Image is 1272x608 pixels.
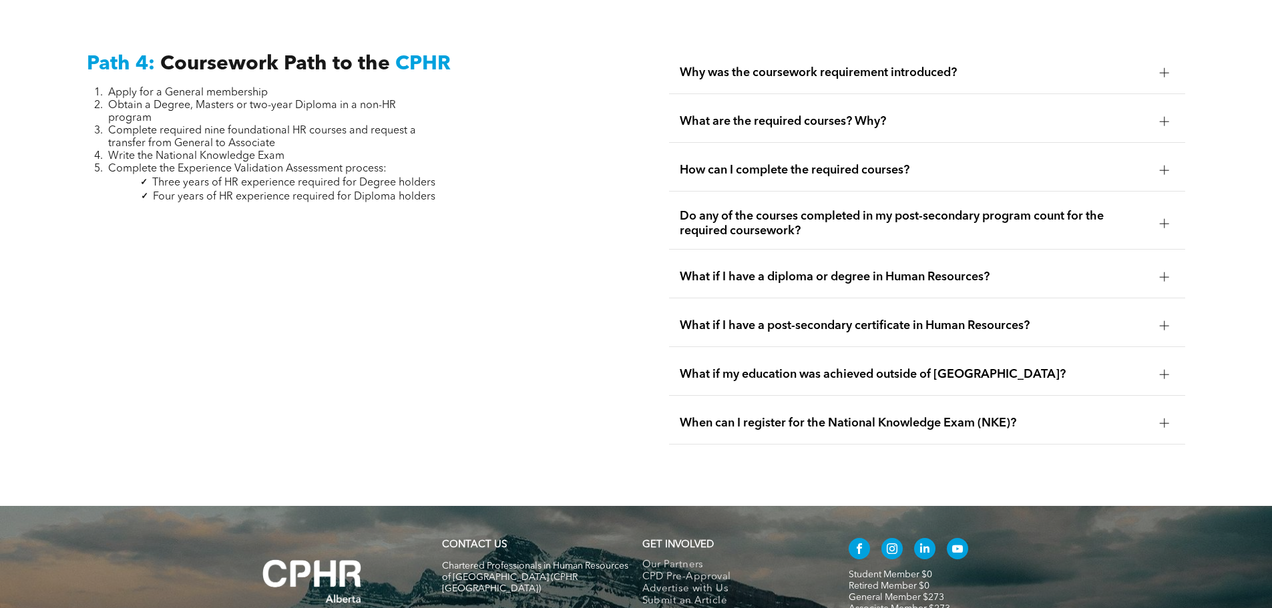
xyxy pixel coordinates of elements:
[680,416,1149,430] span: When can I register for the National Knowledge Exam (NKE)?
[642,540,714,550] span: GET INVOLVED
[680,318,1149,333] span: What if I have a post-secondary certificate in Human Resources?
[680,270,1149,284] span: What if I have a diploma or degree in Human Resources?
[108,164,387,174] span: Complete the Experience Validation Assessment process:
[849,593,944,602] a: General Member $273
[160,54,390,74] span: Coursework Path to the
[642,559,821,571] a: Our Partners
[881,538,903,563] a: instagram
[642,595,821,607] a: Submit an Article
[947,538,968,563] a: youtube
[849,581,929,591] a: Retired Member $0
[108,151,284,162] span: Write the National Knowledge Exam
[680,163,1149,178] span: How can I complete the required courses?
[87,54,155,74] span: Path 4:
[914,538,935,563] a: linkedin
[642,571,821,583] a: CPD Pre-Approval
[849,570,932,579] a: Student Member $0
[642,583,821,595] a: Advertise with Us
[395,54,451,74] span: CPHR
[680,367,1149,382] span: What if my education was achieved outside of [GEOGRAPHIC_DATA]?
[680,65,1149,80] span: Why was the coursework requirement introduced?
[153,192,435,202] span: Four years of HR experience required for Diploma holders
[849,538,870,563] a: facebook
[680,114,1149,129] span: What are the required courses? Why?
[152,178,435,188] span: Three years of HR experience required for Degree holders
[108,100,396,123] span: Obtain a Degree, Masters or two-year Diploma in a non-HR program
[680,209,1149,238] span: Do any of the courses completed in my post-secondary program count for the required coursework?
[108,125,416,149] span: Complete required nine foundational HR courses and request a transfer from General to Associate
[108,87,268,98] span: Apply for a General membership
[442,561,628,593] span: Chartered Professionals in Human Resources of [GEOGRAPHIC_DATA] (CPHR [GEOGRAPHIC_DATA])
[442,540,507,550] a: CONTACT US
